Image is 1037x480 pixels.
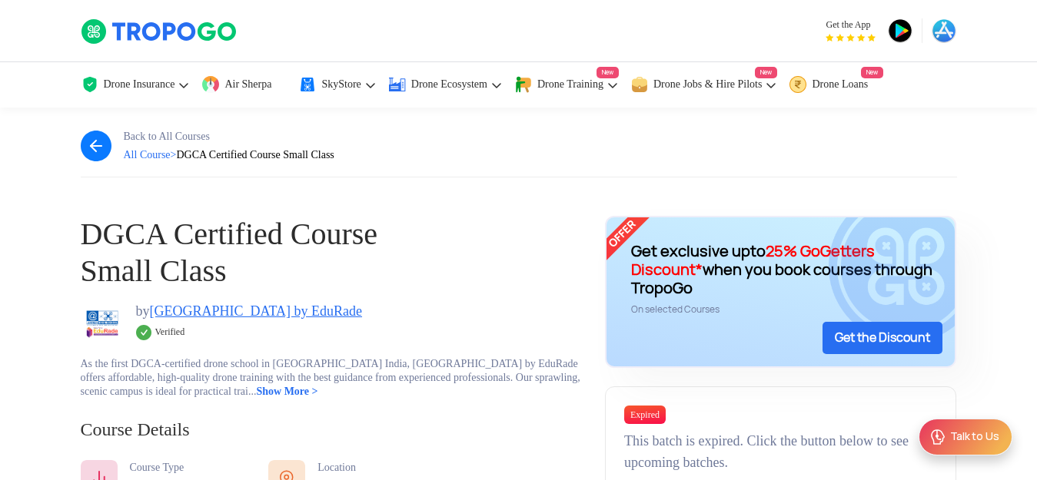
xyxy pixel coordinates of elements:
img: ic_appstore.png [932,18,956,43]
div: Expired [624,406,666,424]
span: Drone Training [537,78,603,91]
span: Drone Ecosystem [411,78,487,91]
span: Drone Jobs & Hire Pilots [653,78,763,91]
span: All Course [124,149,177,161]
a: Drone Ecosystem [388,62,503,108]
img: bg_card2.png [829,217,955,343]
img: ic_offer.png [607,217,656,266]
div: Course Type [130,460,184,475]
img: ic_playstore.png [888,18,912,43]
img: TropoGo Logo [81,18,238,45]
a: SkyStore [298,62,376,108]
h1: DGCA Certified Course Small Class [81,216,582,290]
div: On selected Courses [631,303,943,316]
div: As the first DGCA-certified drone school in [GEOGRAPHIC_DATA] India, [GEOGRAPHIC_DATA] by EduRade... [81,345,582,399]
div: Verified [136,325,363,340]
a: Air Sherpa [201,62,287,108]
span: DGCA Certified Course Small Class [176,149,334,161]
span: New [755,67,777,78]
a: Drone Insurance [81,62,191,108]
span: Drone Loans [812,78,868,91]
img: App Raking [826,34,876,41]
img: ic_Support.svg [929,428,947,446]
div: Get the Discount [823,322,942,354]
a: Drone Jobs & Hire PilotsNew [630,62,778,108]
span: New [861,67,883,78]
div: Back to All Courses [124,131,334,143]
div: Course Details [81,417,582,442]
span: Get the App [826,18,876,31]
div: Location [317,460,365,475]
a: Drone LoansNew [789,62,883,108]
a: Drone TrainingNew [514,62,619,108]
span: Show More > [256,386,317,397]
div: This batch is expired. Click the button below to see upcoming batches. [624,430,938,473]
span: Air Sherpa [224,78,271,91]
span: [GEOGRAPHIC_DATA] by EduRade [150,303,363,319]
div: Get exclusive upto when you book courses through TropoGo [631,242,943,297]
div: by [136,302,363,320]
span: > [171,149,177,161]
img: WHATSAPP%20BUSINESS%20LOGO.jpg [81,302,124,345]
span: New [597,67,619,78]
span: Drone Insurance [104,78,175,91]
div: Talk to Us [950,429,999,445]
span: SkyStore [321,78,361,91]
